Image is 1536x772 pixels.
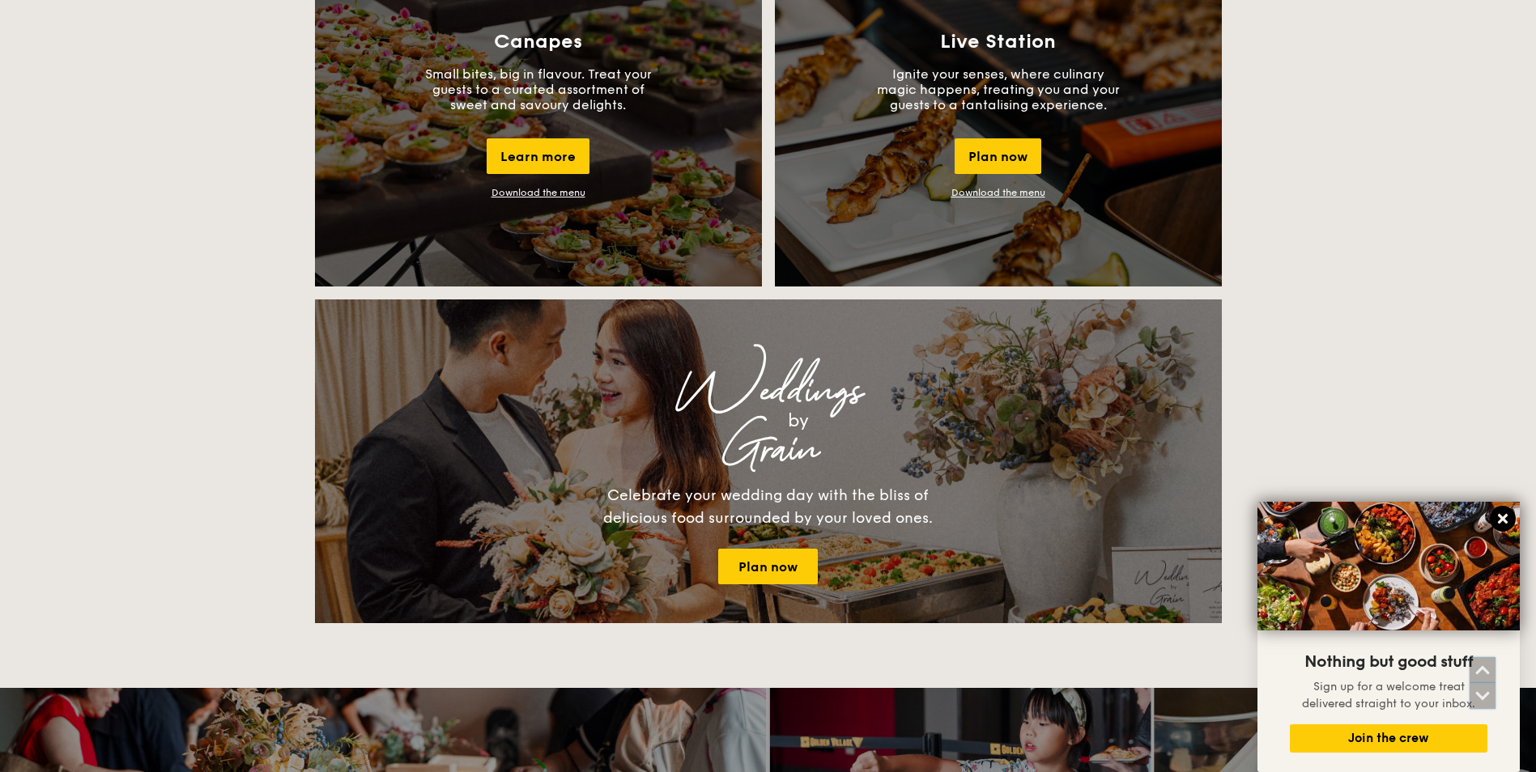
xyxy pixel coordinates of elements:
button: Join the crew [1290,724,1487,753]
p: Ignite your senses, where culinary magic happens, treating you and your guests to a tantalising e... [877,66,1120,112]
a: Download the menu [491,187,585,198]
h3: Live Station [940,31,1056,53]
div: by [517,406,1079,435]
span: Nothing but good stuff [1304,652,1473,672]
a: Plan now [718,549,818,584]
img: DSC07876-Edit02-Large.jpeg [1257,502,1520,630]
div: Celebrate your wedding day with the bliss of delicious food surrounded by your loved ones. [586,484,951,529]
div: Learn more [487,138,589,174]
h3: Canapes [494,31,582,53]
div: Weddings [457,377,1079,406]
a: Download the menu [951,187,1045,198]
button: Close [1490,506,1516,532]
div: Grain [457,435,1079,464]
p: Small bites, big in flavour. Treat your guests to a curated assortment of sweet and savoury delig... [417,66,660,112]
div: Plan now [955,138,1041,174]
span: Sign up for a welcome treat delivered straight to your inbox. [1302,680,1475,710]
